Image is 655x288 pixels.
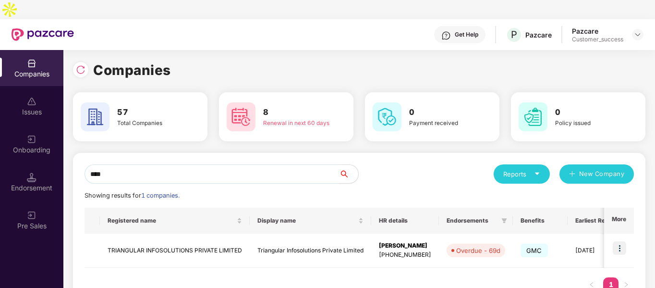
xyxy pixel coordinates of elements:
span: caret-down [534,171,540,177]
h3: 0 [555,106,621,119]
th: More [604,208,634,234]
span: right [623,282,629,288]
th: Benefits [513,208,568,234]
td: TRIANGULAR INFOSOLUTIONS PRIVATE LIMITED [100,234,250,268]
span: P [511,29,517,40]
img: svg+xml;base64,PHN2ZyBpZD0iSGVscC0zMngzMiIgeG1sbnM9Imh0dHA6Ly93d3cudzMub3JnLzIwMDAvc3ZnIiB3aWR0aD... [441,31,451,40]
span: 1 companies. [141,192,180,199]
img: svg+xml;base64,PHN2ZyBpZD0iSXNzdWVzX2Rpc2FibGVkIiB4bWxucz0iaHR0cDovL3d3dy53My5vcmcvMjAwMC9zdmciIH... [27,97,36,106]
th: Registered name [100,208,250,234]
h3: 57 [117,106,183,119]
th: Earliest Renewal [568,208,630,234]
span: New Company [579,169,625,179]
span: Showing results for [85,192,180,199]
span: search [339,170,358,178]
div: Reports [503,169,540,179]
th: HR details [371,208,439,234]
td: Triangular Infosolutions Private Limited [250,234,371,268]
h1: Companies [93,60,171,81]
img: svg+xml;base64,PHN2ZyBpZD0iRHJvcGRvd24tMzJ4MzIiIHhtbG5zPSJodHRwOi8vd3d3LnczLm9yZy8yMDAwL3N2ZyIgd2... [634,31,642,38]
span: Display name [257,217,356,225]
div: [PHONE_NUMBER] [379,250,431,260]
img: svg+xml;base64,PHN2ZyB4bWxucz0iaHR0cDovL3d3dy53My5vcmcvMjAwMC9zdmciIHdpZHRoPSI2MCIgaGVpZ2h0PSI2MC... [373,102,401,131]
span: plus [569,171,575,178]
img: svg+xml;base64,PHN2ZyB4bWxucz0iaHR0cDovL3d3dy53My5vcmcvMjAwMC9zdmciIHdpZHRoPSI2MCIgaGVpZ2h0PSI2MC... [227,102,255,131]
span: filter [499,215,509,226]
div: Pazcare [572,26,623,36]
div: Get Help [455,31,478,38]
span: left [589,282,594,288]
span: GMC [521,244,548,257]
img: icon [613,241,626,255]
img: svg+xml;base64,PHN2ZyB3aWR0aD0iMjAiIGhlaWdodD0iMjAiIHZpZXdCb3g9IjAgMCAyMCAyMCIgZmlsbD0ibm9uZSIgeG... [27,211,36,220]
button: search [339,164,359,184]
div: Overdue - 69d [456,246,500,255]
button: plusNew Company [559,164,634,184]
span: filter [501,218,507,224]
img: svg+xml;base64,PHN2ZyBpZD0iQ29tcGFuaWVzIiB4bWxucz0iaHR0cDovL3d3dy53My5vcmcvMjAwMC9zdmciIHdpZHRoPS... [27,59,36,68]
div: Pazcare [525,30,552,39]
div: Customer_success [572,36,623,43]
img: svg+xml;base64,PHN2ZyB3aWR0aD0iMjAiIGhlaWdodD0iMjAiIHZpZXdCb3g9IjAgMCAyMCAyMCIgZmlsbD0ibm9uZSIgeG... [27,135,36,144]
img: svg+xml;base64,PHN2ZyB3aWR0aD0iMTQuNSIgaGVpZ2h0PSIxNC41IiB2aWV3Qm94PSIwIDAgMTYgMTYiIGZpbGw9Im5vbm... [27,173,36,182]
h3: 0 [409,106,475,119]
div: Payment received [409,119,475,127]
h3: 8 [263,106,329,119]
img: svg+xml;base64,PHN2ZyB4bWxucz0iaHR0cDovL3d3dy53My5vcmcvMjAwMC9zdmciIHdpZHRoPSI2MCIgaGVpZ2h0PSI2MC... [519,102,547,131]
div: Renewal in next 60 days [263,119,329,127]
span: Registered name [108,217,235,225]
span: Endorsements [447,217,497,225]
img: svg+xml;base64,PHN2ZyBpZD0iUmVsb2FkLTMyeDMyIiB4bWxucz0iaHR0cDovL3d3dy53My5vcmcvMjAwMC9zdmciIHdpZH... [76,65,85,75]
div: [PERSON_NAME] [379,241,431,250]
img: New Pazcare Logo [12,28,74,41]
img: svg+xml;base64,PHN2ZyB4bWxucz0iaHR0cDovL3d3dy53My5vcmcvMjAwMC9zdmciIHdpZHRoPSI2MCIgaGVpZ2h0PSI2MC... [81,102,109,131]
div: Policy issued [555,119,621,127]
td: [DATE] [568,234,630,268]
div: Total Companies [117,119,183,127]
th: Display name [250,208,371,234]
